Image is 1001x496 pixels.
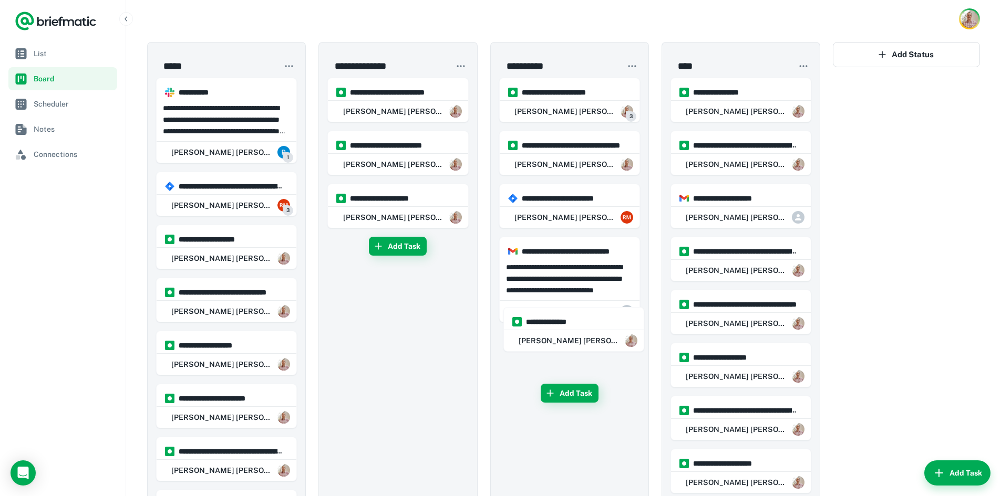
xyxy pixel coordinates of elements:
a: Notes [8,118,117,141]
button: Add Task [369,237,427,256]
a: Scheduler [8,92,117,115]
button: Account button [959,8,980,29]
span: Connections [34,149,113,160]
a: Board [8,67,117,90]
button: Add Task [924,460,990,486]
button: Add Task [541,384,598,403]
div: Load Chat [11,460,36,486]
a: Logo [15,10,97,31]
button: Add Status [833,42,980,67]
span: Notes [34,123,113,135]
span: List [34,48,113,59]
a: Connections [8,143,117,166]
span: Board [34,73,113,85]
span: Scheduler [34,98,113,110]
a: List [8,42,117,65]
img: Rob Mark [961,10,978,28]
